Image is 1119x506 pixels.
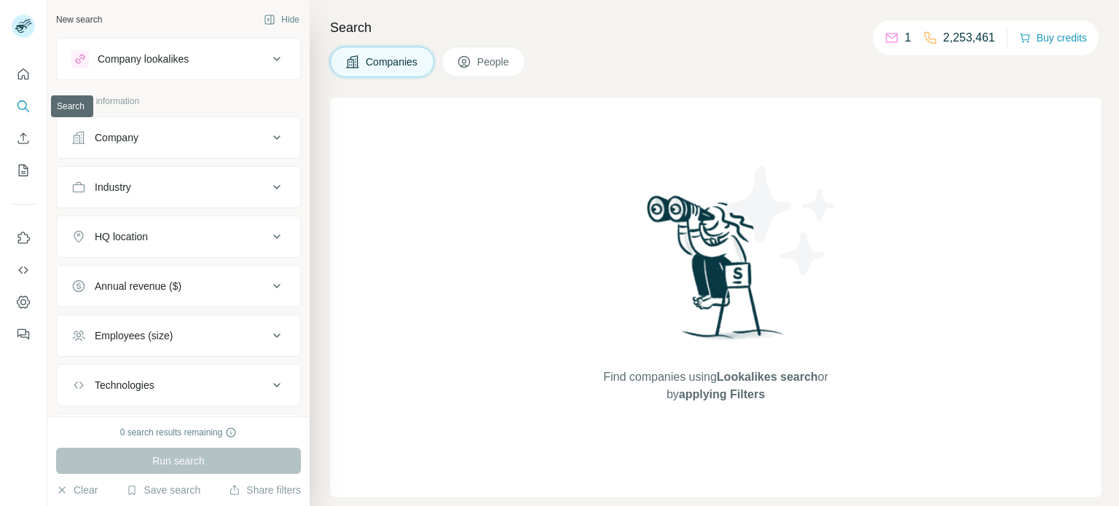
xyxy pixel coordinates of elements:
[716,156,847,287] img: Surfe Illustration - Stars
[254,9,310,31] button: Hide
[56,95,301,108] p: Company information
[57,318,300,353] button: Employees (size)
[57,41,300,76] button: Company lookalikes
[95,180,131,194] div: Industry
[1019,28,1087,48] button: Buy credits
[95,279,181,293] div: Annual revenue ($)
[57,120,300,155] button: Company
[56,483,98,497] button: Clear
[366,55,419,69] span: Companies
[95,328,173,343] div: Employees (size)
[599,368,832,403] span: Find companies using or by
[477,55,511,69] span: People
[12,321,35,347] button: Feedback
[57,368,300,403] button: Technologies
[126,483,200,497] button: Save search
[12,289,35,315] button: Dashboard
[717,371,818,383] span: Lookalikes search
[12,125,35,151] button: Enrich CSV
[640,191,792,354] img: Surfe Illustration - Woman searching with binoculars
[95,378,154,392] div: Technologies
[229,483,301,497] button: Share filters
[12,157,35,183] button: My lists
[905,29,911,47] p: 1
[57,269,300,304] button: Annual revenue ($)
[120,426,237,439] div: 0 search results remaining
[12,225,35,251] button: Use Surfe on LinkedIn
[57,219,300,254] button: HQ location
[330,17,1102,38] h4: Search
[95,229,148,244] div: HQ location
[56,13,102,26] div: New search
[943,29,995,47] p: 2,253,461
[98,52,189,66] div: Company lookalikes
[12,61,35,87] button: Quick start
[679,388,765,400] span: applying Filters
[12,93,35,119] button: Search
[12,257,35,283] button: Use Surfe API
[95,130,138,145] div: Company
[57,170,300,205] button: Industry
